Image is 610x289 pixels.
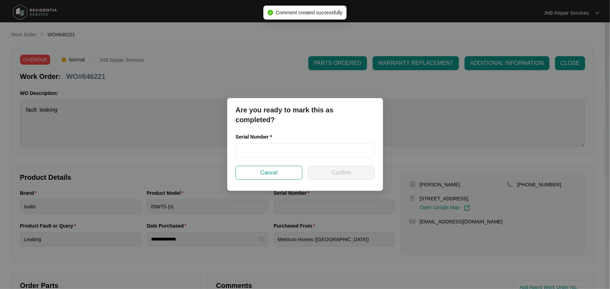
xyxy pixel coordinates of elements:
span: check-circle [267,10,273,15]
span: Comment created successfully [276,10,343,15]
label: Serial Number * [236,133,277,140]
button: Cancel [236,166,302,180]
p: Are you ready to mark this as [236,105,375,115]
button: Confirm [308,166,375,180]
span: Cancel [260,169,278,177]
p: completed? [236,115,375,125]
